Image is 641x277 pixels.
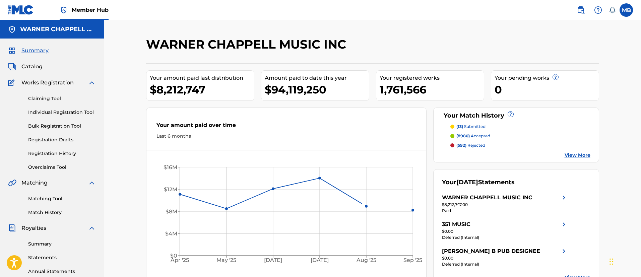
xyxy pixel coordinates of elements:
[150,74,254,82] div: Your amount paid last distribution
[442,111,590,120] div: Your Match History
[8,5,34,15] img: MLC Logo
[28,136,96,143] a: Registration Drafts
[456,133,490,139] p: accepted
[60,6,68,14] img: Top Rightsholder
[164,186,177,193] tspan: $12M
[164,164,177,170] tspan: $16M
[456,124,463,129] span: (13)
[442,178,515,187] div: Your Statements
[442,220,568,240] a: 351 MUSICright chevron icon$0.00Deferred (Internal)
[456,143,466,148] span: (592)
[456,142,485,148] p: rejected
[456,133,470,138] span: (8980)
[450,142,590,148] a: (592) rejected
[28,150,96,157] a: Registration History
[577,6,585,14] img: search
[609,7,616,13] div: Notifications
[21,63,43,71] span: Catalog
[594,6,602,14] img: help
[311,257,329,264] tspan: [DATE]
[508,112,513,117] span: ?
[8,63,16,71] img: Catalog
[264,257,282,264] tspan: [DATE]
[28,254,96,261] a: Statements
[28,123,96,130] a: Bulk Registration Tool
[495,74,599,82] div: Your pending works
[21,179,48,187] span: Matching
[450,133,590,139] a: (8980) accepted
[216,257,236,264] tspan: May '25
[442,194,568,214] a: WARNER CHAPPELL MUSIC INCright chevron icon$8,212,747.00Paid
[442,255,568,261] div: $0.00
[574,3,587,17] a: Public Search
[442,247,568,267] a: [PERSON_NAME] B PUB DESIGNEEright chevron icon$0.00Deferred (Internal)
[560,194,568,202] img: right chevron icon
[380,82,484,97] div: 1,761,566
[553,74,558,80] span: ?
[265,82,369,97] div: $94,119,250
[156,133,416,140] div: Last 6 months
[28,95,96,102] a: Claiming Tool
[28,109,96,116] a: Individual Registration Tool
[156,121,416,133] div: Your amount paid over time
[28,209,96,216] a: Match History
[403,257,422,264] tspan: Sep '25
[8,63,43,71] a: CatalogCatalog
[442,228,568,234] div: $0.00
[8,47,49,55] a: SummarySummary
[456,179,478,186] span: [DATE]
[607,245,641,277] iframe: Chat Widget
[442,247,540,255] div: [PERSON_NAME] B PUB DESIGNEE
[442,261,568,267] div: Deferred (Internal)
[21,79,74,87] span: Works Registration
[442,234,568,240] div: Deferred (Internal)
[442,208,568,214] div: Paid
[28,268,96,275] a: Annual Statements
[88,179,96,187] img: expand
[8,224,16,232] img: Royalties
[591,3,605,17] div: Help
[170,253,177,259] tspan: $0
[21,224,46,232] span: Royalties
[28,164,96,171] a: Overclaims Tool
[8,47,16,55] img: Summary
[8,79,17,87] img: Works Registration
[8,179,16,187] img: Matching
[442,220,470,228] div: 351 MUSIC
[565,152,590,159] a: View More
[442,202,568,208] div: $8,212,747.00
[450,124,590,130] a: (13) submitted
[20,25,96,33] h5: WARNER CHAPPELL MUSIC INC
[380,74,484,82] div: Your registered works
[28,195,96,202] a: Matching Tool
[560,247,568,255] img: right chevron icon
[8,25,16,33] img: Accounts
[560,220,568,228] img: right chevron icon
[88,224,96,232] img: expand
[72,6,109,14] span: Member Hub
[610,252,614,272] div: Drag
[150,82,254,97] div: $8,212,747
[28,240,96,248] a: Summary
[495,82,599,97] div: 0
[88,79,96,87] img: expand
[166,208,177,215] tspan: $8M
[456,124,486,130] p: submitted
[146,37,349,52] h2: WARNER CHAPPELL MUSIC INC
[620,3,633,17] div: User Menu
[170,257,189,264] tspan: Apr '25
[165,230,177,237] tspan: $4M
[265,74,369,82] div: Amount paid to date this year
[442,194,532,202] div: WARNER CHAPPELL MUSIC INC
[21,47,49,55] span: Summary
[356,257,376,264] tspan: Aug '25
